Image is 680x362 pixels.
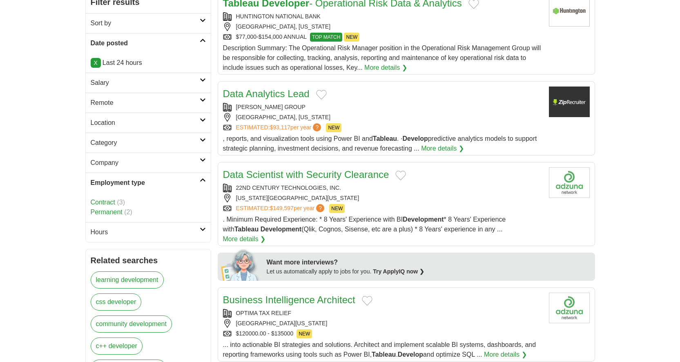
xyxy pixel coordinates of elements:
[124,209,132,215] span: (2)
[86,33,211,53] a: Date posted
[223,33,542,42] div: $77,000-$154,000 ANNUAL
[316,90,327,100] button: Add to favorite jobs
[234,226,259,233] strong: Tableau
[223,341,536,358] span: ... into actionable BI strategies and solutions. Architect and implement scalable BI systems, das...
[261,226,301,233] strong: Development
[86,113,211,133] a: Location
[267,267,590,276] div: Let us automatically apply to jobs for you.
[398,351,423,358] strong: Develop
[223,234,266,244] a: More details ❯
[310,33,342,42] span: TOP MATCH
[270,205,293,211] span: $149,597
[549,87,590,117] img: Eliassen Group logo
[91,58,101,68] a: X
[223,329,542,338] div: $120000.00 - $135000
[223,294,355,305] a: Business Intelligence Architect
[421,144,464,153] a: More details ❯
[221,248,261,281] img: apply-iq-scientist.png
[316,204,324,212] span: ?
[86,153,211,173] a: Company
[91,58,206,68] p: Last 24 hours
[91,315,172,333] a: community development
[91,178,200,188] h2: Employment type
[372,351,396,358] strong: Tableau
[236,204,326,213] a: ESTIMATED:$149,597per year?
[236,123,323,132] a: ESTIMATED:$93,117per year?
[117,199,125,206] span: (3)
[223,216,506,233] span: . Minimum Required Experience: * 8 Years' Experience with BI * 8 Years' Experience with (Qlik, Co...
[403,216,444,223] strong: Development
[395,171,406,180] button: Add to favorite jobs
[91,293,142,311] a: css developer
[223,88,310,99] a: Data Analytics Lead
[484,350,527,360] a: More details ❯
[549,167,590,198] img: Company logo
[549,293,590,323] img: Optima Tax Relief logo
[402,135,428,142] strong: Develop
[223,169,389,180] a: Data Scientist with Security Clearance
[86,73,211,93] a: Salary
[86,173,211,193] a: Employment type
[86,13,211,33] a: Sort by
[223,135,537,152] span: , reports, and visualization tools using Power BI and . · predictive analytics models to support ...
[223,184,542,192] div: 22ND CENTURY TECHNOLOGIES, INC.
[223,319,542,328] div: [GEOGRAPHIC_DATA][US_STATE]
[362,296,372,306] button: Add to favorite jobs
[91,227,200,237] h2: Hours
[329,204,345,213] span: NEW
[364,63,407,73] a: More details ❯
[267,258,590,267] div: Want more interviews?
[91,254,206,267] h2: Related searches
[223,194,542,202] div: [US_STATE][GEOGRAPHIC_DATA][US_STATE]
[91,98,200,108] h2: Remote
[373,268,424,275] a: Try ApplyIQ now ❯
[91,78,200,88] h2: Salary
[313,123,321,131] span: ?
[91,18,200,28] h2: Sort by
[91,38,200,48] h2: Date posted
[91,118,200,128] h2: Location
[326,123,341,132] span: NEW
[344,33,359,42] span: NEW
[91,209,123,215] a: Permanent
[91,338,143,355] a: c++ developer
[236,104,305,110] a: [PERSON_NAME] GROUP
[91,158,200,168] h2: Company
[236,310,292,316] a: OPTIMA TAX RELIEF
[91,138,200,148] h2: Category
[86,133,211,153] a: Category
[297,329,312,338] span: NEW
[223,22,542,31] div: [GEOGRAPHIC_DATA], [US_STATE]
[270,124,290,131] span: $93,117
[86,222,211,242] a: Hours
[91,199,115,206] a: Contract
[373,135,397,142] strong: Tableau
[236,13,321,20] a: HUNTINGTON NATIONAL BANK
[223,44,541,71] span: Description Summary: The Operational Risk Manager position in the Operational Risk Management Gro...
[223,113,542,122] div: [GEOGRAPHIC_DATA], [US_STATE]
[91,271,164,289] a: learning development
[86,93,211,113] a: Remote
